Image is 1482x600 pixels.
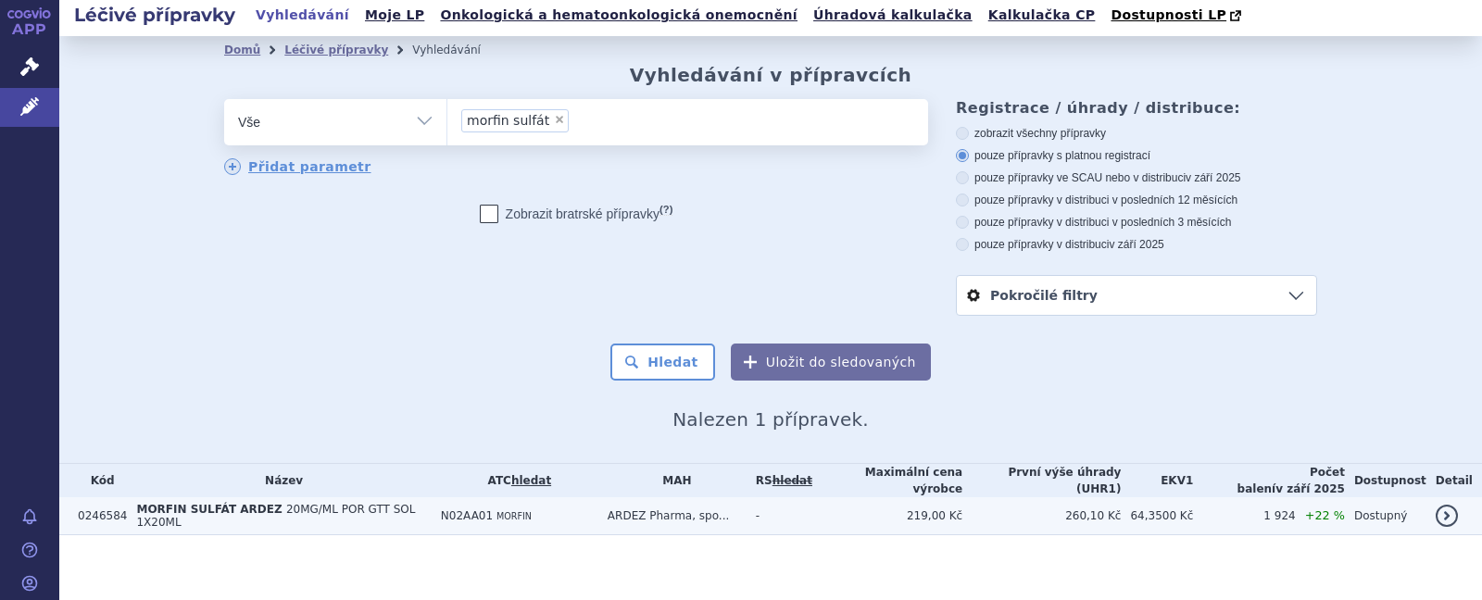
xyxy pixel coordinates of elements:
li: Vyhledávání [412,36,505,64]
th: ATC [432,464,598,497]
span: v září 2025 [1275,482,1345,495]
th: První výše úhrady (UHR1) [962,464,1121,497]
abbr: (?) [659,204,672,216]
span: Nalezen 1 přípravek. [672,408,869,431]
th: Název [127,464,431,497]
a: Domů [224,44,260,56]
a: Moje LP [359,3,430,28]
span: v září 2025 [1186,171,1240,184]
span: 20MG/ML POR GTT SOL 1X20ML [136,503,415,529]
th: Počet balení [1193,464,1345,497]
label: pouze přípravky v distribuci v posledních 12 měsících [956,193,1317,207]
label: zobrazit všechny přípravky [956,126,1317,141]
th: MAH [598,464,747,497]
label: pouze přípravky ve SCAU nebo v distribuci [956,170,1317,185]
td: ARDEZ Pharma, spo... [598,497,747,535]
label: Zobrazit bratrské přípravky [480,205,673,223]
td: 1 924 [1193,497,1295,535]
th: EKV1 [1121,464,1193,497]
span: morfin sulfát [467,114,549,127]
span: × [554,114,565,125]
a: Pokročilé filtry [957,276,1316,315]
span: v září 2025 [1109,238,1163,251]
span: MORFIN SULFÁT ARDEZ [136,503,282,516]
a: Úhradová kalkulačka [808,3,978,28]
td: Dostupný [1345,497,1426,535]
a: Léčivé přípravky [284,44,388,56]
h2: Vyhledávání v přípravcích [630,64,912,86]
label: pouze přípravky v distribuci [956,237,1317,252]
button: Hledat [610,344,715,381]
span: MORFIN [496,511,532,521]
th: Kód [69,464,127,497]
a: hledat [511,474,551,487]
th: Maximální cena výrobce [812,464,962,497]
span: N02AA01 [441,509,493,522]
a: Kalkulačka CP [983,3,1101,28]
a: detail [1436,505,1458,527]
th: Detail [1426,464,1482,497]
td: 64,3500 Kč [1121,497,1193,535]
span: +22 % [1305,508,1345,522]
a: Dostupnosti LP [1105,3,1250,29]
h2: Léčivé přípravky [59,2,250,28]
th: RS [747,464,812,497]
td: 219,00 Kč [812,497,962,535]
th: Dostupnost [1345,464,1426,497]
td: 0246584 [69,497,127,535]
td: - [747,497,812,535]
button: Uložit do sledovaných [731,344,931,381]
a: Onkologická a hematoonkologická onemocnění [434,3,803,28]
span: Dostupnosti LP [1111,7,1226,22]
h3: Registrace / úhrady / distribuce: [956,99,1317,117]
label: pouze přípravky s platnou registrací [956,148,1317,163]
label: pouze přípravky v distribuci v posledních 3 měsících [956,215,1317,230]
a: Vyhledávání [250,3,355,28]
td: 260,10 Kč [962,497,1121,535]
del: hledat [772,474,812,487]
a: vyhledávání neobsahuje žádnou platnou referenční skupinu [772,474,812,487]
a: Přidat parametr [224,158,371,175]
input: morfin sulfát [574,108,584,131]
